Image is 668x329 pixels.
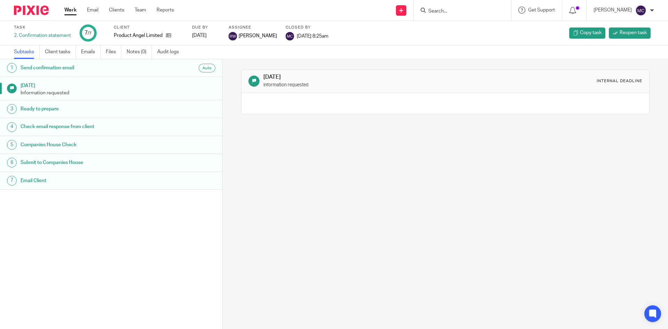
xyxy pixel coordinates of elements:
[229,25,277,30] label: Assignee
[597,78,642,84] div: Internal deadline
[14,25,71,30] label: Task
[114,25,183,30] label: Client
[81,45,101,59] a: Emails
[21,140,151,150] h1: Companies House Check
[192,25,220,30] label: Due by
[569,28,605,39] a: Copy task
[199,64,215,72] div: Auto
[21,80,215,89] h1: [DATE]
[7,176,17,186] div: 7
[127,45,152,59] a: Notes (0)
[45,45,76,59] a: Client tasks
[7,63,17,73] div: 1
[7,122,17,132] div: 4
[229,32,237,40] img: svg%3E
[580,29,602,36] span: Copy task
[21,63,151,73] h1: Send confirmation email
[7,104,17,114] div: 3
[286,32,294,40] img: svg%3E
[14,32,71,39] div: 2. Confirmation statement
[157,7,174,14] a: Reports
[21,104,151,114] h1: Ready to prepare
[85,29,92,37] div: 7
[609,28,651,39] a: Reopen task
[620,29,647,36] span: Reopen task
[428,8,490,15] input: Search
[109,7,124,14] a: Clients
[14,45,40,59] a: Subtasks
[635,5,646,16] img: svg%3E
[263,73,460,81] h1: [DATE]
[135,7,146,14] a: Team
[106,45,121,59] a: Files
[594,7,632,14] p: [PERSON_NAME]
[64,7,77,14] a: Work
[239,32,277,39] span: [PERSON_NAME]
[21,89,215,96] p: Information requested
[7,158,17,167] div: 6
[286,25,328,30] label: Closed by
[21,122,151,132] h1: Check email response from client
[21,175,151,186] h1: Email Client
[192,32,220,39] div: [DATE]
[7,140,17,150] div: 5
[263,83,309,87] small: Information requested
[88,31,92,35] small: /7
[14,6,49,15] img: Pixie
[87,7,98,14] a: Email
[21,157,151,168] h1: Submit to Companies House
[528,8,555,13] span: Get Support
[114,32,162,39] p: Product Angel Limited
[157,45,184,59] a: Audit logs
[297,33,328,38] span: [DATE] 8:25am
